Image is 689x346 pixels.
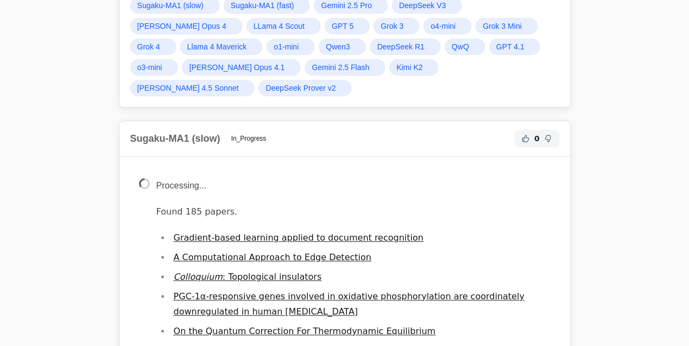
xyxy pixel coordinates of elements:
[189,62,285,73] span: [PERSON_NAME] Opus 4.1
[174,291,524,317] a: PGC-1α-responsive genes involved in oxidative phosphorylation are coordinately downregulated in h...
[266,83,336,93] span: DeepSeek Prover v2
[267,39,314,55] a: o1-mini
[396,62,422,73] span: Kimi K2
[258,80,351,96] a: DeepSeek Prover v2
[174,232,423,243] a: Gradient-based learning applied to document recognition
[130,131,220,146] h2: Sugaku-MA1 (slow)
[137,41,160,52] span: Grok 4
[246,18,320,34] a: LLama 4 Scout
[431,21,456,32] span: o4-mini
[445,39,485,55] a: QwQ
[374,18,419,34] a: Grok 3
[452,41,469,52] span: QwQ
[325,18,369,34] a: GPT 5
[381,21,403,32] span: Grok 3
[332,21,353,32] span: GPT 5
[156,181,206,190] span: Processing...
[496,41,524,52] span: GPT 4.1
[174,272,223,282] i: Colloquium
[254,21,305,32] span: LLama 4 Scout
[130,18,242,34] a: [PERSON_NAME] Opus 4
[180,39,263,55] a: Llama 4 Maverick
[519,132,532,145] button: Helpful
[156,204,551,219] p: Found 185 papers.
[483,21,522,32] span: Grok 3 Mini
[370,39,440,55] a: DeepSeek R1
[174,252,371,262] a: A Computational Approach to Edge Detection
[305,59,385,76] a: Gemini 2.5 Flash
[137,62,162,73] span: o3-mini
[489,39,540,55] a: GPT 4.1
[130,39,176,55] a: Grok 4
[542,132,555,145] button: Not Helpful
[312,62,369,73] span: Gemini 2.5 Flash
[182,59,300,76] a: [PERSON_NAME] Opus 4.1
[130,80,255,96] a: [PERSON_NAME] 4.5 Sonnet
[423,18,471,34] a: o4-mini
[389,59,438,76] a: Kimi K2
[174,272,322,282] a: Colloquium: Topological insulators
[225,132,273,145] span: In_Progress
[174,326,435,336] a: On the Quantum Correction For Thermodynamic Equilibrium
[187,41,247,52] span: Llama 4 Maverick
[274,41,299,52] span: o1-mini
[534,133,540,144] span: 0
[137,21,226,32] span: [PERSON_NAME] Opus 4
[130,59,178,76] a: o3-mini
[476,18,538,34] a: Grok 3 Mini
[377,41,424,52] span: DeepSeek R1
[137,83,239,93] span: [PERSON_NAME] 4.5 Sonnet
[326,41,350,52] span: Qwen3
[319,39,365,55] a: Qwen3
